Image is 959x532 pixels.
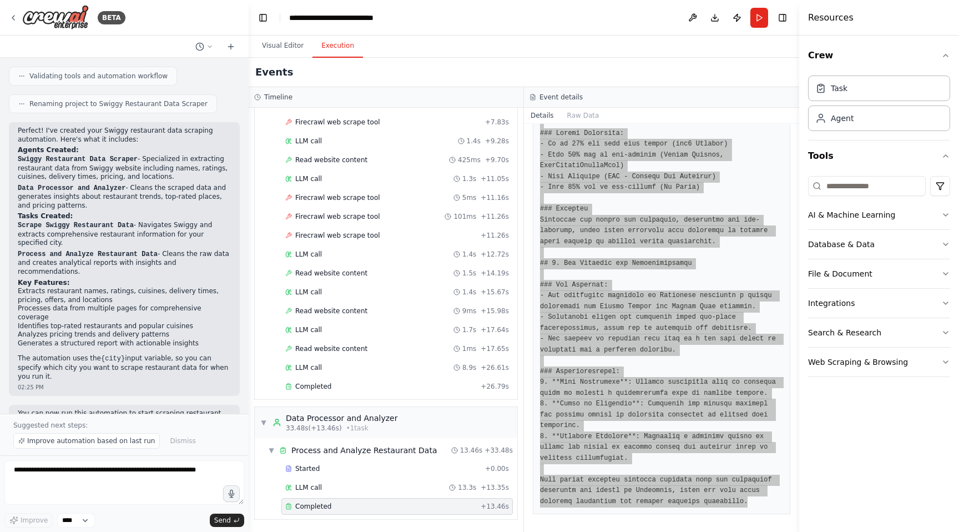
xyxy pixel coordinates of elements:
[539,93,583,102] h3: Event details
[18,287,231,304] li: Extracts restaurant names, ratings, cuisines, delivery times, pricing, offers, and locations
[484,446,513,455] span: + 33.48s
[808,172,950,386] div: Tools
[264,93,292,102] h3: Timeline
[453,212,476,221] span: 101ms
[101,355,125,363] code: {city}
[18,184,231,210] p: - Cleans the scraped data and generates insights about restaurant trends, top-rated places, and p...
[295,137,322,145] span: LLM call
[295,307,367,315] span: Read website content
[460,446,483,455] span: 13.46s
[481,250,509,259] span: + 12.72s
[255,10,271,26] button: Hide left sidebar
[462,363,476,372] span: 8.9s
[481,231,509,240] span: + 11.26s
[98,11,125,24] div: BETA
[485,155,509,164] span: + 9.70s
[808,318,950,347] button: Search & Research
[485,464,509,473] span: + 0.00s
[13,433,160,449] button: Improve automation based on last run
[481,344,509,353] span: + 17.65s
[21,516,48,525] span: Improve
[18,304,231,322] li: Processes data from multiple pages for comprehensive coverage
[295,118,380,127] span: Firecrawl web scrape tool
[18,222,134,229] code: Scrape Swiggy Restaurant Data
[18,383,231,392] div: 02:25 PM
[808,11,854,24] h4: Resources
[295,382,331,391] span: Completed
[18,221,231,248] p: - Navigates Swiggy and extracts comprehensive restaurant information for your specified city.
[808,40,950,71] button: Crew
[18,146,79,154] strong: Agents Created:
[291,445,437,456] div: Process and Analyze Restaurant Data
[295,325,322,334] span: LLM call
[481,174,509,183] span: + 11.05s
[458,483,476,492] span: 13.3s
[18,339,231,348] li: Generates a structured report with actionable insights
[295,174,322,183] span: LLM call
[462,269,476,278] span: 1.5s
[18,155,138,163] code: Swiggy Restaurant Data Scraper
[18,330,231,339] li: Analyzes pricing trends and delivery patterns
[481,269,509,278] span: + 14.19s
[462,193,477,202] span: 5ms
[312,34,363,58] button: Execution
[561,108,606,123] button: Raw Data
[808,230,950,259] button: Database & Data
[253,34,312,58] button: Visual Editor
[295,502,331,511] span: Completed
[481,193,509,202] span: + 11.16s
[29,72,168,81] span: Validating tools and automation workflow
[191,40,218,53] button: Switch to previous chat
[462,344,477,353] span: 1ms
[295,483,322,492] span: LLM call
[775,10,790,26] button: Hide right sidebar
[255,64,293,80] h2: Events
[462,325,476,334] span: 1.7s
[808,140,950,172] button: Tools
[18,212,73,220] strong: Tasks Created:
[481,307,509,315] span: + 15.98s
[295,288,322,297] span: LLM call
[458,155,481,164] span: 425ms
[295,344,367,353] span: Read website content
[295,193,380,202] span: Firecrawl web scrape tool
[346,424,369,433] span: • 1 task
[27,436,155,445] span: Improve automation based on last run
[289,12,408,23] nav: breadcrumb
[831,113,854,124] div: Agent
[29,99,208,108] span: Renaming project to Swiggy Restaurant Data Scraper
[286,424,342,433] span: 33.48s (+13.46s)
[170,436,195,445] span: Dismiss
[485,118,509,127] span: + 7.83s
[13,421,235,430] p: Suggested next steps:
[481,325,509,334] span: + 17.64s
[831,83,847,94] div: Task
[18,250,158,258] code: Process and Analyze Restaurant Data
[808,289,950,318] button: Integrations
[481,382,509,391] span: + 26.79s
[18,354,231,381] p: The automation uses the input variable, so you can specify which city you want to scrape restaura...
[18,322,231,331] li: Identifies top-rated restaurants and popular cuisines
[22,5,89,30] img: Logo
[467,137,481,145] span: 1.4s
[286,413,397,424] div: Data Processor and Analyzer
[222,40,240,53] button: Start a new chat
[268,446,275,455] span: ▼
[524,108,561,123] button: Details
[223,485,240,502] button: Click to speak your automation idea
[164,433,201,449] button: Dismiss
[295,155,367,164] span: Read website content
[462,174,476,183] span: 1.3s
[295,464,320,473] span: Started
[18,155,231,182] p: - Specialized in extracting restaurant data from Swiggy website including names, ratings, cuisine...
[18,184,125,192] code: Data Processor and Analyzer
[214,516,231,525] span: Send
[295,212,380,221] span: Firecrawl web scrape tool
[462,250,476,259] span: 1.4s
[485,137,509,145] span: + 9.28s
[481,288,509,297] span: + 15.67s
[481,212,509,221] span: + 11.26s
[481,363,509,372] span: + 26.61s
[808,71,950,140] div: Crew
[462,307,477,315] span: 9ms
